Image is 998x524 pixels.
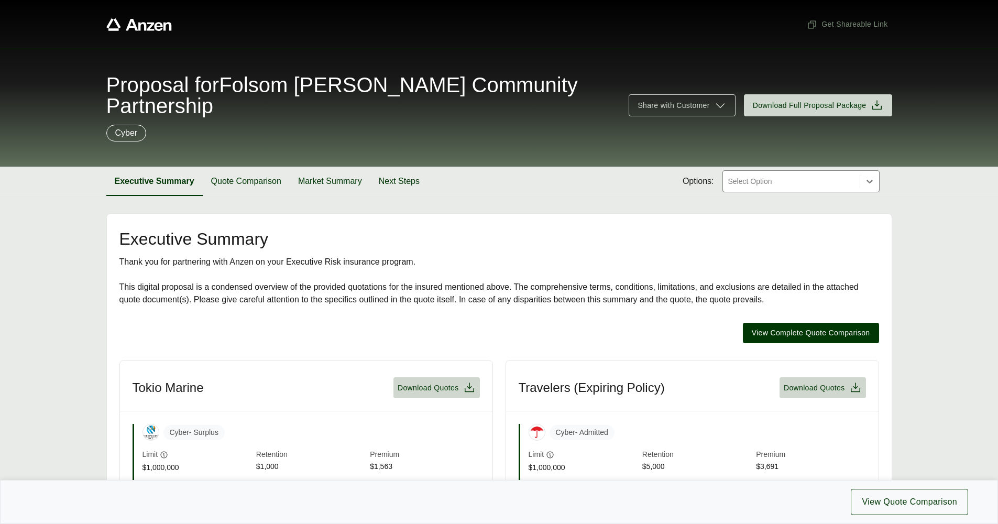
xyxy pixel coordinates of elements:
span: $1,000,000 [142,462,252,473]
span: Download Full Proposal Package [753,100,867,111]
div: Thank you for partnering with Anzen on your Executive Risk insurance program. This digital propos... [119,256,879,306]
button: Download Quotes [780,377,866,398]
h3: Tokio Marine [133,380,204,396]
span: Retention [256,449,366,461]
button: View Complete Quote Comparison [743,323,879,343]
span: Proposal for Folsom [PERSON_NAME] Community Partnership [106,74,617,116]
img: Travelers [529,424,545,440]
img: Tokio Marine [143,424,159,440]
span: $1,563 [370,461,479,473]
span: Retention [642,449,752,461]
span: $1,000,000 [529,462,638,473]
span: $1,000 [256,461,366,473]
span: Download Quotes [398,383,459,394]
span: Cyber - Admitted [550,425,615,440]
button: Download Full Proposal Package [744,94,892,116]
span: $3,691 [756,461,865,473]
button: Share with Customer [629,94,735,116]
span: Share with Customer [638,100,709,111]
span: View Complete Quote Comparison [752,327,870,339]
span: Cyber - Surplus [163,425,225,440]
span: Download Quotes [784,383,845,394]
span: Premium [370,449,479,461]
a: Anzen website [106,18,172,31]
h2: Executive Summary [119,231,879,247]
span: Limit [529,449,544,460]
button: Market Summary [290,167,370,196]
span: View Quote Comparison [862,496,957,508]
button: View Quote Comparison [851,489,968,515]
h3: Travelers (Expiring Policy) [519,380,665,396]
span: Limit [142,449,158,460]
span: Options: [683,175,714,188]
button: Get Shareable Link [803,15,892,34]
button: Download Quotes [393,377,480,398]
p: Cyber [115,127,138,139]
span: Get Shareable Link [807,19,887,30]
span: Premium [756,449,865,461]
button: Executive Summary [106,167,203,196]
button: Quote Comparison [203,167,290,196]
button: Next Steps [370,167,428,196]
span: $5,000 [642,461,752,473]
